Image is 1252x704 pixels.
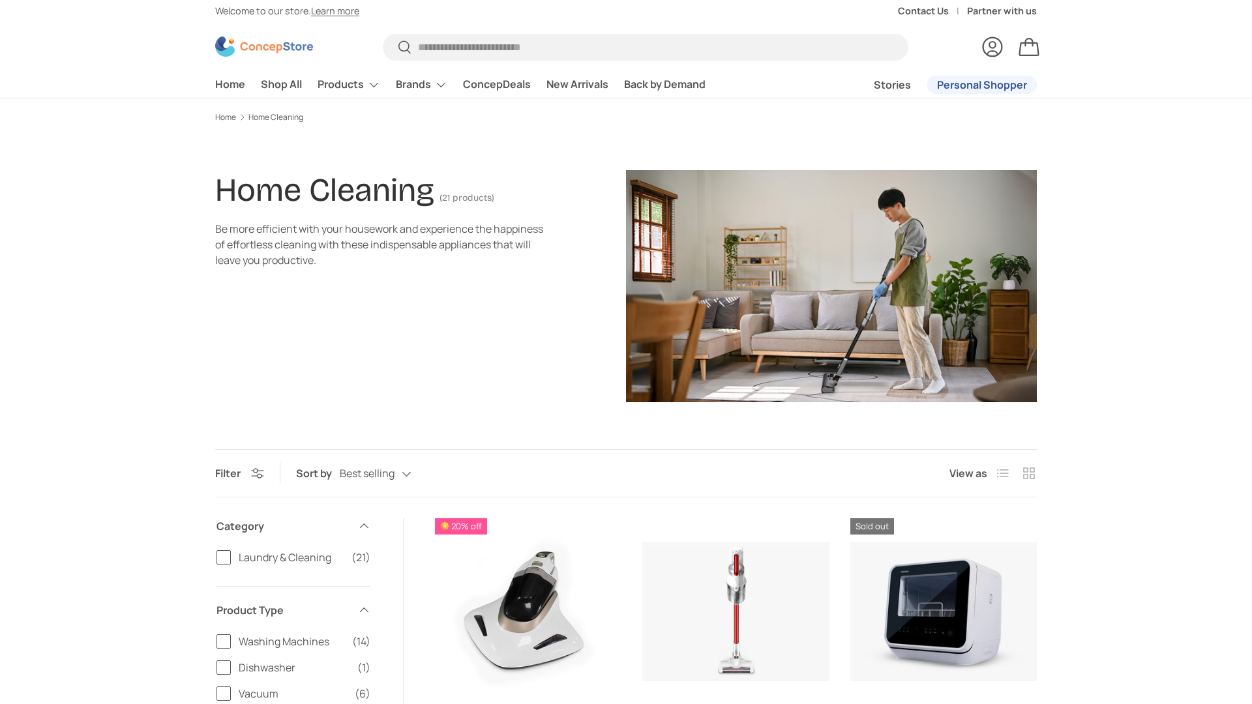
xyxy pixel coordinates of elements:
span: Personal Shopper [937,80,1027,90]
button: Filter [215,466,264,480]
span: Product Type [216,602,350,618]
span: View as [949,465,987,481]
nav: Breadcrumbs [215,111,1037,123]
span: Washing Machines [239,634,344,649]
summary: Category [216,503,370,550]
span: Category [216,518,350,534]
a: New Arrivals [546,72,608,97]
a: Back by Demand [624,72,706,97]
p: Welcome to our store. [215,4,359,18]
button: Best selling [340,462,438,485]
div: Be more efficient with your housework and experience the happiness of effortless cleaning with th... [215,221,553,268]
a: Home Cleaning [248,113,303,121]
summary: Product Type [216,587,370,634]
span: Laundry & Cleaning [239,550,344,565]
a: Shop All [261,72,302,97]
img: ConcepStore [215,37,313,57]
a: Contact Us [898,4,967,18]
span: (6) [355,686,370,701]
img: Home Cleaning [626,170,1037,402]
span: (21) [351,550,370,565]
nav: Secondary [842,72,1037,98]
span: 20% off [435,518,487,535]
summary: Brands [388,72,455,98]
a: Home [215,113,236,121]
span: Vacuum [239,686,347,701]
a: Partner with us [967,4,1037,18]
span: Filter [215,466,241,480]
label: Sort by [296,465,340,481]
a: ConcepDeals [463,72,531,97]
span: Dishwasher [239,660,350,675]
a: Brands [396,72,447,98]
a: Learn more [311,5,359,17]
span: Best selling [340,467,395,480]
a: Products [318,72,380,98]
a: Home [215,72,245,97]
span: (14) [352,634,370,649]
span: (1) [357,660,370,675]
nav: Primary [215,72,706,98]
span: Sold out [850,518,894,535]
h1: Home Cleaning [215,171,434,209]
a: Personal Shopper [927,76,1037,94]
span: (21 products) [440,192,494,203]
summary: Products [310,72,388,98]
a: Stories [874,72,911,98]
